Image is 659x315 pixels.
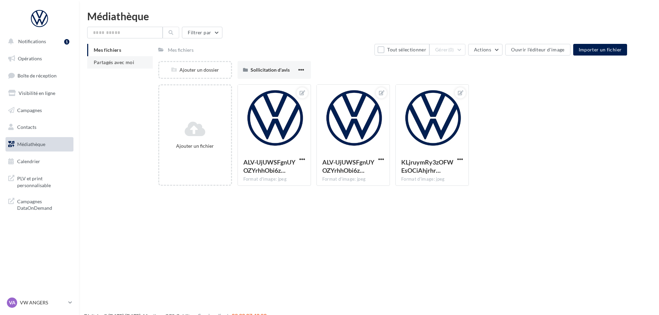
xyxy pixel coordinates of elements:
div: Ajouter un fichier [162,143,228,149]
span: ALV-UjUWSFgnUYOZYrhhObi6zmOpVUPT2bGzheuw7TC_GTqJq1djBpai [322,158,374,174]
a: Boîte de réception [4,68,75,83]
a: Campagnes DataOnDemand [4,194,75,214]
span: VA [9,299,15,306]
span: Contacts [17,124,36,130]
a: PLV et print personnalisable [4,171,75,191]
span: Médiathèque [17,141,45,147]
span: (0) [448,47,454,52]
a: Calendrier [4,154,75,169]
span: Opérations [18,56,42,61]
span: PLV et print personnalisable [17,174,71,189]
button: Actions [468,44,502,56]
button: Notifications 1 [4,34,72,49]
span: Partagés avec moi [94,59,134,65]
span: Notifications [18,38,46,44]
a: Contacts [4,120,75,134]
button: Ouvrir l'éditeur d'image [505,44,570,56]
span: Sollicitation d'avis [251,67,290,73]
div: Mes fichiers [168,47,194,53]
a: Opérations [4,51,75,66]
span: Campagnes DataOnDemand [17,197,71,211]
button: Tout sélectionner [374,44,429,56]
span: KLjruymRy3zOFWEsOCiAhjrhrwpF5s5yaDvtBvKrnPBQpgnOp0z7_YTIbRUQq3nU9GdHlZUL42b85dgipg=s0 [401,158,453,174]
div: Format d'image: jpeg [243,176,305,182]
span: Boîte de réception [18,73,57,78]
p: VW ANGERS [20,299,66,306]
a: Médiathèque [4,137,75,152]
span: Calendrier [17,158,40,164]
a: Visibilité en ligne [4,86,75,100]
span: Actions [474,47,491,52]
button: Gérer(0) [429,44,465,56]
div: Médiathèque [87,11,651,21]
button: Importer un fichier [573,44,627,56]
div: Format d'image: jpeg [322,176,384,182]
span: Visibilité en ligne [19,90,55,96]
span: Campagnes [17,107,42,113]
div: 1 [64,39,69,45]
a: Campagnes [4,103,75,118]
button: Filtrer par [182,27,222,38]
span: Importer un fichier [579,47,622,52]
span: Mes fichiers [94,47,121,53]
span: ALV-UjUWSFgnUYOZYrhhObi6zmOpVUPT2bGzheuw7TC_GTqJq1djBpai [243,158,296,174]
a: VA VW ANGERS [5,296,73,309]
div: Format d'image: jpeg [401,176,463,182]
div: Ajouter un dossier [159,66,231,73]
